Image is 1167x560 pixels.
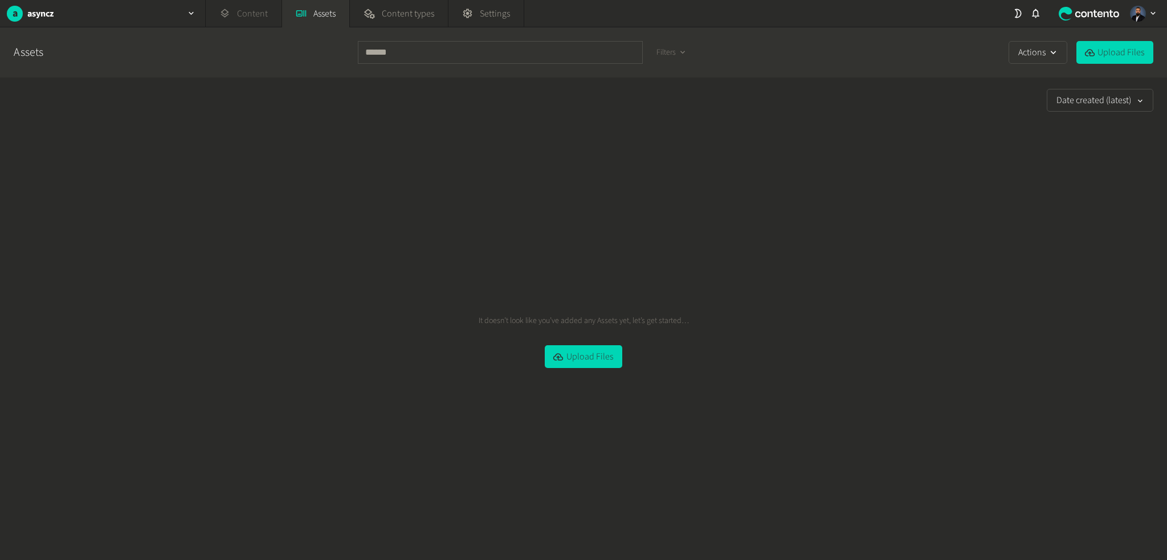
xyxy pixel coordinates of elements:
[7,6,23,21] span: a
[1047,89,1153,112] button: Date created (latest)
[545,345,622,368] button: Upload Files
[27,7,54,21] h2: asyncz
[1009,41,1067,64] button: Actions
[1130,6,1146,22] img: Murad Huseynov
[382,7,434,21] span: Content types
[647,42,694,63] button: Filters
[1076,41,1153,64] button: Upload Files
[479,315,689,327] p: It doesn’t look like you’ve added any Assets yet, let’s get started…
[14,44,43,61] a: Assets
[480,7,510,21] span: Settings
